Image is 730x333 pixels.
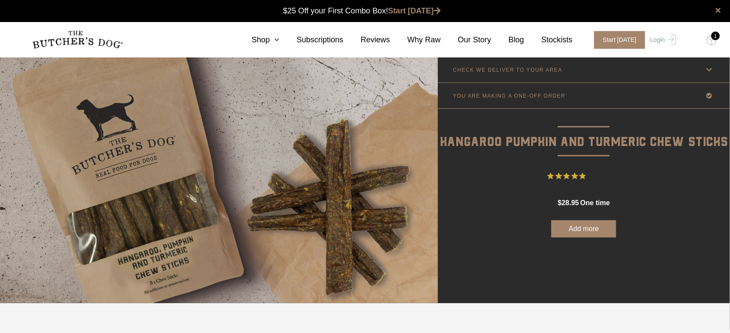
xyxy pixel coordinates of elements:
a: Why Raw [390,34,441,46]
a: Stockists [524,34,573,46]
a: Subscriptions [279,34,343,46]
a: Blog [491,34,524,46]
a: Start [DATE] [586,31,648,49]
p: YOU ARE MAKING A ONE-OFF ORDER [453,93,566,99]
p: Kangaroo Pumpkin and Turmeric Chew Sticks [438,109,730,152]
a: Login [648,31,676,49]
a: Our Story [441,34,491,46]
img: TBD_Cart-Full.png [706,35,717,46]
a: Shop [234,34,279,46]
a: YOU ARE MAKING A ONE-OFF ORDER [438,83,730,108]
button: Rated 5 out of 5 stars from 6 reviews. Jump to reviews. [547,170,620,183]
a: Reviews [343,34,390,46]
a: close [715,5,721,16]
span: 28.95 [562,199,579,206]
span: $ [558,199,562,206]
button: Add more [551,220,616,238]
a: Start [DATE] [388,6,441,15]
p: CHECK WE DELIVER TO YOUR AREA [453,67,563,73]
span: Start [DATE] [594,31,645,49]
span: one time [580,199,610,206]
div: 1 [711,32,720,40]
span: 6 Reviews [589,170,620,183]
a: CHECK WE DELIVER TO YOUR AREA [438,57,730,82]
